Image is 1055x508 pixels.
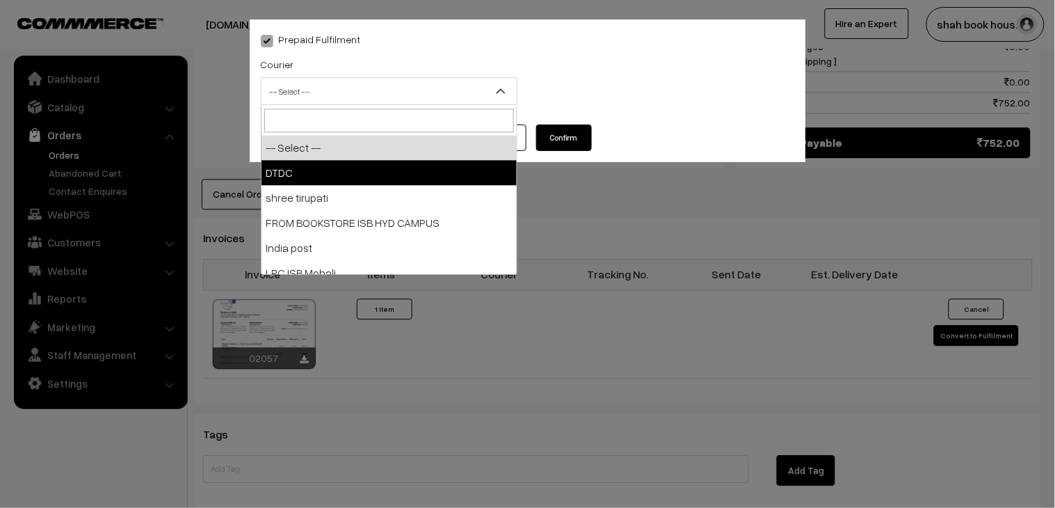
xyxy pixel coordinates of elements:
[261,235,517,260] li: India post
[261,135,517,160] li: -- Select --
[261,32,361,47] label: Prepaid Fulfilment
[261,57,294,72] label: Courier
[261,260,517,285] li: LRC ISB Mohali
[261,210,517,235] li: FROM BOOKSTORE ISB HYD CAMPUS
[261,160,517,185] li: DTDC
[261,185,517,210] li: shree tirupati
[261,77,517,105] span: -- Select --
[261,79,517,104] span: -- Select --
[536,125,592,151] button: Confirm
